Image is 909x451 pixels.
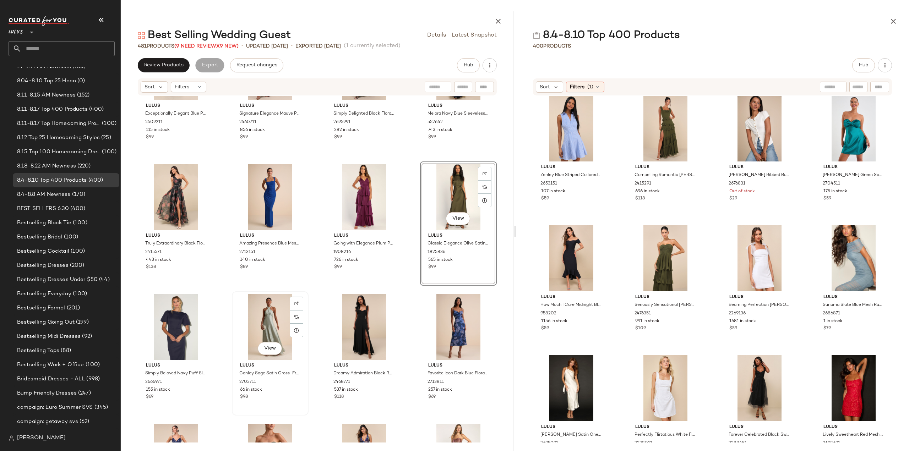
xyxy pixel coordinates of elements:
[729,188,755,195] span: Out of stock
[428,249,445,255] span: 1825836
[818,225,889,291] img: 2686871_01_hero_2025-07-02.jpg
[85,375,100,383] span: (998)
[144,62,184,68] span: Review Products
[17,176,87,185] span: 8.4-8.10 Top 400 Products
[295,43,341,50] p: Exported [DATE]
[540,302,601,308] span: How Much I Care Midnight Blue Off-the-Shoulder Midi Dress
[540,172,601,178] span: Zenley Blue Striped Collared Skater Mini Dress
[175,83,189,91] span: Filters
[17,347,59,355] span: Bestselling Tops
[446,212,470,225] button: View
[334,134,342,141] span: $99
[240,134,248,141] span: $99
[234,164,306,230] img: 2713151_02_front_2025-07-21.jpg
[533,28,680,43] div: 8.4-8.10 Top 400 Products
[630,355,701,421] img: 12723261_2338011.jpg
[81,332,92,341] span: (92)
[823,302,883,308] span: Sunama Slate Blue Mesh Ruched Bodycon Midi Dress
[428,134,436,141] span: $99
[823,440,840,447] span: 2698691
[729,432,789,438] span: Forever Celebrated Black Swiss Dot Ruched Tulle Midi Dress
[138,58,190,72] button: Review Products
[428,241,488,247] span: Classic Elegance Olive Satin Sleeveless Mock Neck Maxi Dress
[334,257,358,263] span: 726 in stock
[570,83,584,91] span: Filters
[145,111,206,117] span: Exceptionally Elegant Blue Pleated Chiffon Maxi Dress
[17,262,69,270] span: Bestselling Dresses
[93,403,108,412] span: (345)
[428,119,443,126] span: 552642
[428,127,452,133] span: 743 in stock
[334,363,394,369] span: Lulus
[17,205,69,213] span: BEST SELLERS 6.30
[17,332,81,341] span: Bestselling Midi Dresses
[17,247,69,255] span: Bestselling Cocktail
[294,301,299,306] img: svg%3e
[635,172,695,178] span: Compelling Romantic [PERSON_NAME] Ruffled Tiered Maxi Dress
[423,164,494,230] img: 9140921_1825836.jpg
[823,310,840,317] span: 2686871
[258,342,282,355] button: View
[17,219,71,227] span: Bestselling Black Tie
[240,264,248,270] span: $89
[100,134,111,142] span: (25)
[541,294,602,301] span: Lulus
[76,91,90,99] span: (152)
[65,304,80,312] span: (201)
[17,375,85,383] span: Bridesmaid Dresses - ALL
[541,318,567,325] span: 1156 in stock
[239,249,255,255] span: 2713151
[145,83,155,91] span: Sort
[852,58,875,72] button: Hub
[62,233,78,241] span: (100)
[823,181,840,187] span: 2704511
[100,120,116,128] span: (100)
[17,63,71,71] span: 7.7-7.11 AM Newness
[17,233,62,241] span: Bestselling Bridal
[77,389,91,397] span: (247)
[729,318,756,325] span: 1681 in stock
[88,105,104,114] span: (400)
[724,355,795,421] img: 11079241_2288451.jpg
[174,44,218,49] span: (9 Need Review)
[635,294,696,301] span: Lulus
[541,188,565,195] span: 107 in stock
[240,363,300,369] span: Lulus
[76,162,91,170] span: (220)
[334,264,342,270] span: $99
[71,290,87,298] span: (100)
[17,77,76,85] span: 8.04-8.10 Top 25 Hoco
[823,196,831,202] span: $59
[87,176,103,185] span: (400)
[428,103,489,109] span: Lulus
[146,103,206,109] span: Lulus
[17,191,71,199] span: 8.4-8.8 AM Newness
[239,119,256,126] span: 2460711
[71,63,86,71] span: (134)
[823,172,883,178] span: [PERSON_NAME] Green Satin Pleated Strapless Mini Dress
[344,42,401,50] span: (1 currently selected)
[17,361,84,369] span: Bestselling Work + Office
[724,225,795,291] img: 11071741_2269136.jpg
[246,43,288,50] p: updated [DATE]
[533,43,571,50] div: Products
[146,233,206,239] span: Lulus
[729,164,790,171] span: Lulus
[533,32,540,39] img: svg%3e
[84,361,100,369] span: (100)
[463,62,473,68] span: Hub
[146,264,156,270] span: $138
[483,171,487,176] img: svg%3e
[823,325,831,332] span: $79
[264,346,276,351] span: View
[234,294,306,360] img: 2703711_02_front_2025-07-28.jpg
[138,43,239,50] div: Products
[729,440,747,447] span: 2288451
[17,304,65,312] span: Bestselling Formal
[729,424,790,430] span: Lulus
[69,205,85,213] span: (400)
[294,315,299,319] img: svg%3e
[729,325,737,332] span: $59
[17,134,100,142] span: 8.12 Top 25 Homecoming Styles
[423,294,494,360] img: 2713811_02_fullbody_2025-07-23.jpg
